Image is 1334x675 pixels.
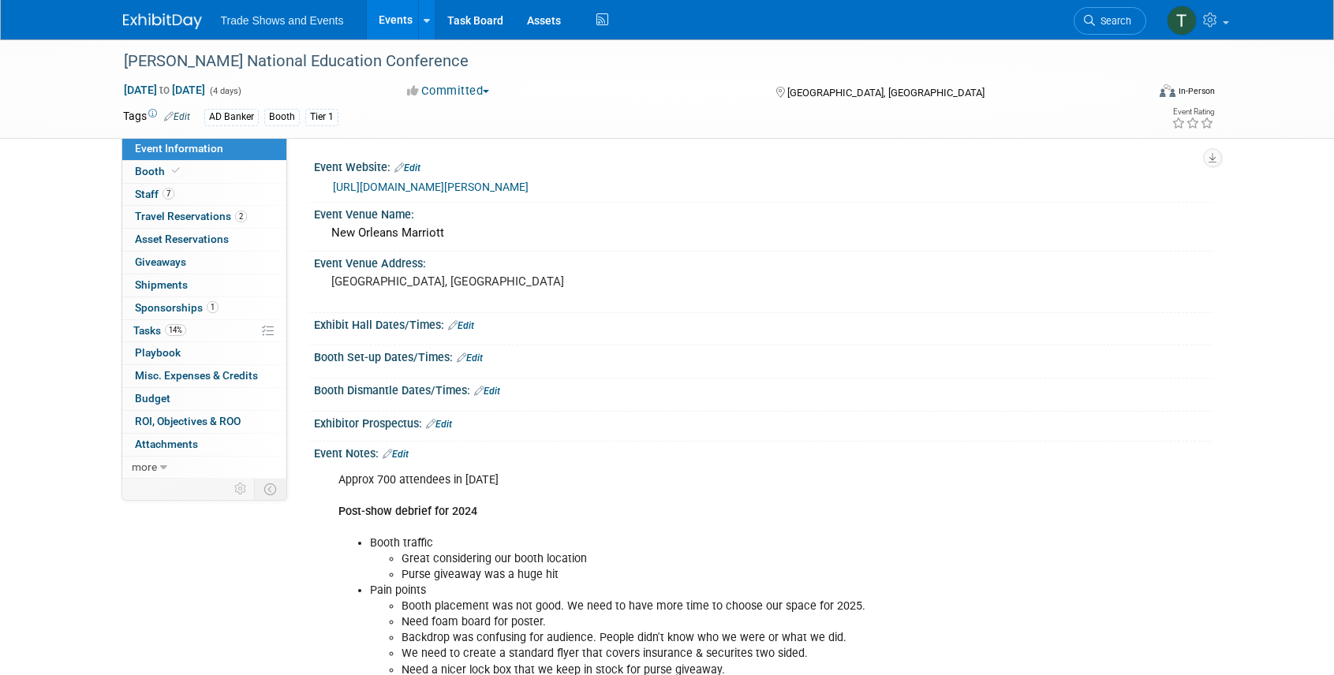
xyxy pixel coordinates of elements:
div: Booth Set-up Dates/Times: [314,345,1212,366]
div: Booth Dismantle Dates/Times: [314,379,1212,399]
a: Edit [448,320,474,331]
span: Misc. Expenses & Credits [135,369,258,382]
span: Shipments [135,278,188,291]
a: [URL][DOMAIN_NAME][PERSON_NAME] [333,181,529,193]
div: Exhibitor Prospectus: [314,412,1212,432]
a: Staff7 [122,184,286,206]
a: Travel Reservations2 [122,206,286,228]
span: Attachments [135,438,198,450]
i: Booth reservation complete [172,166,180,175]
img: Tiff Wagner [1167,6,1197,35]
span: Tasks [133,324,186,337]
div: Event Website: [314,155,1212,176]
span: Asset Reservations [135,233,229,245]
span: Sponsorships [135,301,219,314]
li: We need to create a standard flyer that covers insurance & securites two sided. [402,646,1029,662]
div: New Orleans Marriott [326,221,1200,245]
a: ROI, Objectives & ROO [122,411,286,433]
a: Sponsorships1 [122,297,286,319]
span: [DATE] [DATE] [123,83,206,97]
li: Backdrop was confusing for audience. People didn't know who we were or what we did. [402,630,1029,646]
span: Playbook [135,346,181,359]
div: Event Venue Name: [314,203,1212,222]
a: Playbook [122,342,286,364]
td: Tags [123,108,190,126]
li: Booth traffic [370,535,1029,583]
img: ExhibitDay [123,13,202,29]
span: [GEOGRAPHIC_DATA], [GEOGRAPHIC_DATA] [787,87,985,99]
td: Toggle Event Tabs [254,479,286,499]
span: 1 [207,301,219,313]
span: 2 [235,211,247,222]
a: Giveaways [122,252,286,274]
a: Budget [122,388,286,410]
a: Attachments [122,434,286,456]
a: Edit [474,386,500,397]
li: Great considering our booth location [402,551,1029,567]
td: Personalize Event Tab Strip [227,479,255,499]
span: Trade Shows and Events [221,14,344,27]
span: Booth [135,165,183,177]
a: Asset Reservations [122,229,286,251]
li: Need foam board for poster. [402,614,1029,630]
span: Search [1095,15,1131,27]
span: more [132,461,157,473]
div: Booth [264,109,300,125]
div: Event Rating [1171,108,1214,116]
div: Event Notes: [314,442,1212,462]
span: Event Information [135,142,223,155]
div: AD Banker [204,109,259,125]
button: Committed [402,83,495,99]
a: Edit [394,162,420,173]
pre: [GEOGRAPHIC_DATA], [GEOGRAPHIC_DATA] [331,274,671,289]
a: Search [1074,7,1146,35]
span: Staff [135,188,174,200]
div: Tier 1 [305,109,338,125]
a: Shipments [122,274,286,296]
div: Exhibit Hall Dates/Times: [314,313,1212,334]
div: [PERSON_NAME] National Education Conference [118,47,1123,76]
li: Purse giveaway was a huge hit [402,567,1029,583]
b: Post-show debrief for 2024 [338,505,477,518]
span: 14% [165,324,186,336]
a: Event Information [122,138,286,160]
a: Edit [426,419,452,430]
a: Edit [164,111,190,122]
a: Edit [383,449,409,460]
span: (4 days) [208,86,241,96]
span: 7 [163,188,174,200]
div: In-Person [1178,85,1215,97]
span: Giveaways [135,255,186,268]
div: Event Venue Address: [314,252,1212,271]
div: Event Format [1053,82,1216,106]
a: Edit [457,352,483,364]
a: Booth [122,161,286,183]
a: more [122,457,286,479]
li: Booth placement was not good. We need to have more time to choose our space for 2025. [402,599,1029,614]
span: ROI, Objectives & ROO [135,415,241,427]
span: to [157,84,172,96]
a: Tasks14% [122,320,286,342]
span: Budget [135,392,170,405]
a: Misc. Expenses & Credits [122,365,286,387]
img: Format-Inperson.png [1160,84,1175,97]
span: Travel Reservations [135,210,247,222]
